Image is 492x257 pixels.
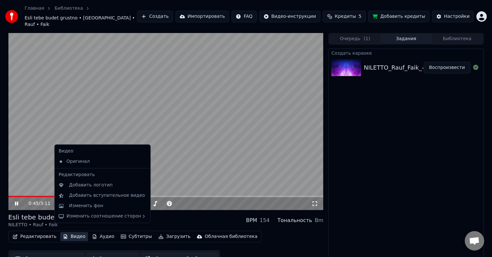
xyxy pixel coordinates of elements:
span: 0:45 [29,200,39,207]
div: Bm [315,217,324,224]
div: Esli tebe budet grustno [8,213,84,222]
button: Воспроизвести [424,62,471,73]
div: 154 [260,217,270,224]
button: Библиотека [432,34,483,43]
button: Видео [60,232,88,241]
div: Изменить фон [69,203,103,209]
button: Создать [137,11,173,22]
button: FAQ [232,11,257,22]
button: Настройки [432,11,474,22]
div: Добавить логотип [69,182,113,188]
button: Задания [381,34,432,43]
div: / [29,200,44,207]
div: BPM [246,217,257,224]
div: Редактировать [56,170,149,180]
button: Субтитры [118,232,154,241]
button: Очередь [329,34,381,43]
span: ( 1 ) [364,36,370,42]
button: Импортировать [176,11,229,22]
img: youka [5,10,18,23]
div: Настройки [444,13,470,20]
span: Esli tebe budet grustno • [GEOGRAPHIC_DATA] • Rauf • Faik [25,15,137,28]
div: Тональность [278,217,312,224]
a: Открытый чат [465,231,484,251]
span: 3:11 [40,200,50,207]
div: Видео [56,146,149,156]
button: Аудио [89,232,117,241]
div: Облачная библиотека [205,233,257,240]
button: Кредиты5 [323,11,366,22]
a: Библиотека [54,5,83,12]
button: Добавить кредиты [368,11,429,22]
nav: breadcrumb [25,5,137,28]
span: Кредиты [335,13,356,20]
a: Главная [25,5,44,12]
div: NILETTO • Rauf • Faik [8,222,84,228]
div: Изменить соотношение сторон [56,211,149,221]
div: Оригинал [56,156,139,167]
button: Редактировать [10,232,59,241]
div: Добавить вступительное видео [69,192,145,199]
div: Создать караоке [329,49,483,57]
button: Загрузить [156,232,193,241]
button: Видео-инструкции [259,11,320,22]
span: 5 [359,13,361,20]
